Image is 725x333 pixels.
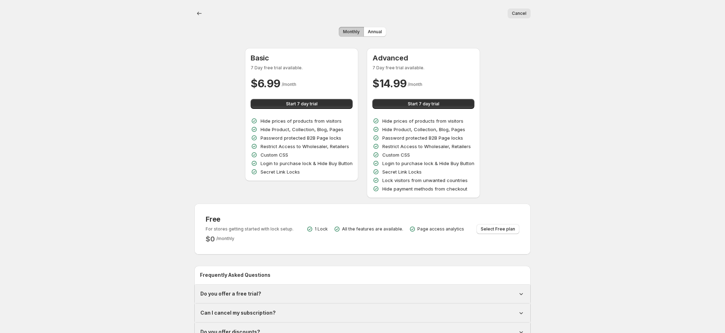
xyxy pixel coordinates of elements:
p: Restrict Access to Wholesaler, Retailers [261,143,349,150]
p: Restrict Access to Wholesaler, Retailers [382,143,471,150]
h3: Basic [251,54,353,62]
p: For stores getting started with lock setup. [206,226,293,232]
h2: Frequently Asked Questions [200,271,525,279]
span: Monthly [343,29,360,35]
p: Hide Product, Collection, Blog, Pages [261,126,343,133]
p: Hide prices of products from visitors [382,117,463,124]
span: / month [408,82,422,87]
p: Hide Product, Collection, Blog, Pages [382,126,465,133]
button: back [194,8,204,18]
p: Hide prices of products from visitors [261,117,342,124]
p: 7 Day free trial available. [251,65,353,71]
span: / monthly [216,236,234,241]
button: Start 7 day trial [372,99,474,109]
p: Hide payment methods from checkout [382,185,467,192]
h3: Advanced [372,54,474,62]
span: Select Free plan [481,226,515,232]
button: Monthly [339,27,364,37]
p: Secret Link Locks [261,168,300,175]
span: / month [282,82,296,87]
p: Secret Link Locks [382,168,422,175]
span: Start 7 day trial [286,101,318,107]
p: Lock visitors from unwanted countries [382,177,468,184]
p: Login to purchase lock & Hide Buy Button [382,160,474,167]
h1: Can I cancel my subscription? [200,309,276,316]
span: Start 7 day trial [408,101,439,107]
h2: $ 14.99 [372,76,406,90]
p: All the features are available. [342,226,403,232]
button: Start 7 day trial [251,99,353,109]
span: Annual [368,29,382,35]
p: Page access analytics [417,226,464,232]
p: Password protected B2B Page locks [382,134,463,141]
p: Custom CSS [382,151,410,158]
button: Cancel [508,8,531,18]
h3: Free [206,215,293,223]
p: 1 Lock [315,226,328,232]
span: Cancel [512,11,526,16]
h2: $ 6.99 [251,76,280,90]
h1: Do you offer a free trial? [200,290,261,297]
p: 7 Day free trial available. [372,65,474,71]
p: Login to purchase lock & Hide Buy Button [261,160,353,167]
button: Annual [364,27,386,37]
h2: $ 0 [206,235,215,243]
p: Password protected B2B Page locks [261,134,341,141]
p: Custom CSS [261,151,288,158]
button: Select Free plan [476,224,519,234]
